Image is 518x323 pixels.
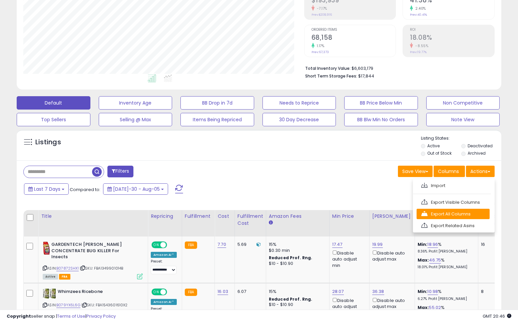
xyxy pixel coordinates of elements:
[86,313,116,319] a: Privacy Policy
[421,135,501,142] p: Listing States:
[332,288,344,295] a: 28.07
[56,266,79,271] a: B07872SHX1
[358,73,374,79] span: $17,844
[107,166,133,177] button: Filters
[468,143,493,149] label: Deactivated
[426,96,500,110] button: Non Competitive
[481,289,502,295] div: 8
[418,257,473,270] div: %
[332,249,364,269] div: Disable auto adjust min
[17,113,90,126] button: Top Sellers
[269,255,313,261] b: Reduced Prof. Rng.
[372,213,412,220] div: [PERSON_NAME]
[113,186,160,192] span: [DATE]-30 - Aug-05
[312,13,332,17] small: Prev: $208,916
[305,64,490,72] li: $6,603,179
[166,242,177,248] span: OFF
[70,186,100,193] span: Compared to:
[418,265,473,270] p: 18.01% Profit [PERSON_NAME]
[43,274,58,280] span: All listings currently available for purchase on Amazon
[372,297,410,310] div: Disable auto adjust max
[237,289,261,295] div: 6.07
[237,241,261,248] div: 5.69
[428,241,438,248] a: 18.96
[332,213,367,220] div: Min Price
[269,289,324,295] div: 15%
[185,213,212,220] div: Fulfillment
[99,113,172,126] button: Selling @ Max
[7,313,116,320] div: seller snap | |
[269,296,313,302] b: Reduced Prof. Rng.
[43,289,56,299] img: 51LKDIeZAXL._SL40_.jpg
[237,213,263,227] div: Fulfillment Cost
[468,150,486,156] label: Archived
[24,183,69,195] button: Last 7 Days
[103,183,168,195] button: [DATE]-30 - Aug-05
[269,241,324,248] div: 15%
[217,241,226,248] a: 7.70
[417,220,490,231] a: Export Related Asins
[7,313,31,319] strong: Copyright
[81,302,128,308] span: | SKU: FBA1543601610X2
[43,289,143,316] div: ASIN:
[418,241,428,248] b: Min:
[418,257,429,263] b: Max:
[185,241,197,249] small: FBA
[434,166,465,177] button: Columns
[413,6,426,11] small: 2.40%
[269,261,324,267] div: $10 - $10.90
[151,299,177,305] div: Amazon AI *
[372,241,383,248] a: 19.99
[305,73,357,79] b: Short Term Storage Fees:
[56,302,80,308] a: B079YX6L6G
[305,65,351,71] b: Total Inventory Value:
[426,113,500,126] button: Note View
[51,241,132,262] b: GARDENTECH [PERSON_NAME] CONCENTRATE BUG KILLER For Insects
[312,50,329,54] small: Prev: 67,373
[315,6,327,11] small: -7.17%
[263,96,336,110] button: Needs to Reprice
[372,249,410,262] div: Disable auto adjust max
[418,249,473,254] p: 8.36% Profit [PERSON_NAME]
[483,313,511,319] span: 2025-08-13 20:46 GMT
[185,289,197,296] small: FBA
[418,297,473,301] p: 6.27% Profit [PERSON_NAME]
[180,113,254,126] button: Items Being Repriced
[17,96,90,110] button: Default
[166,289,177,295] span: OFF
[35,138,61,147] h5: Listings
[43,241,143,279] div: ASIN:
[269,302,324,308] div: $10 - $10.90
[57,313,85,319] a: Terms of Use
[99,96,172,110] button: Inventory Age
[344,113,418,126] button: BB Blw Min No Orders
[427,143,440,149] label: Active
[180,96,254,110] button: BB Drop in 7d
[80,266,123,271] span: | SKU: FBA1349901014B
[217,213,232,220] div: Cost
[332,241,343,248] a: 17.47
[58,289,139,297] b: Whimzees Ricebone
[263,113,336,126] button: 30 Day Decrease
[429,257,441,264] a: 46.75
[418,289,473,301] div: %
[417,209,490,219] a: Export All Columns
[418,241,473,254] div: %
[312,28,396,32] span: Ordered Items
[427,150,452,156] label: Out of Stock
[413,43,428,48] small: -8.55%
[151,252,177,258] div: Amazon AI *
[417,180,490,191] a: Import
[410,13,427,17] small: Prev: 40.41%
[217,288,228,295] a: 16.03
[152,289,160,295] span: ON
[151,259,177,274] div: Preset:
[152,242,160,248] span: ON
[417,197,490,207] a: Export Visible Columns
[151,213,179,220] div: Repricing
[269,248,324,254] div: $0.30 min
[398,166,433,177] button: Save View
[332,297,364,316] div: Disable auto adjust min
[481,241,502,248] div: 16
[41,213,145,220] div: Title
